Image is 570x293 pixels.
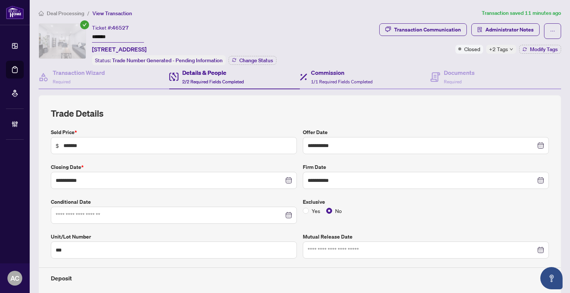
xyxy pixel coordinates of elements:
label: Offer Date [303,128,549,136]
label: Firm Date [303,163,549,171]
div: Transaction Communication [394,24,461,36]
img: logo [6,6,24,19]
h2: Trade Details [51,107,549,119]
h4: Commission [311,68,373,77]
h4: Deposit [51,274,549,283]
button: Open asap [540,267,563,289]
span: No [332,207,345,215]
span: Modify Tags [530,47,558,52]
label: Mutual Release Date [303,233,549,241]
span: View Transaction [92,10,132,17]
label: Unit/Lot Number [51,233,297,241]
span: check-circle [80,20,89,29]
span: Closed [464,45,480,53]
button: Administrator Notes [471,23,540,36]
span: down [510,47,513,51]
span: 2/2 Required Fields Completed [182,79,244,84]
label: Exclusive [303,198,549,206]
h4: Documents [444,68,475,77]
button: Change Status [229,56,276,65]
span: Required [444,79,462,84]
span: solution [477,27,482,32]
div: Status: [92,55,226,65]
span: [STREET_ADDRESS] [92,45,147,54]
span: 1/1 Required Fields Completed [311,79,373,84]
span: Required [53,79,71,84]
span: AC [10,273,19,283]
li: / [87,9,89,17]
span: +2 Tags [489,45,508,53]
span: Deal Processing [47,10,84,17]
span: 46527 [112,24,129,31]
button: Transaction Communication [379,23,467,36]
div: Ticket #: [92,23,129,32]
button: Modify Tags [519,45,561,54]
span: ellipsis [550,29,555,34]
img: IMG-W12213829_1.jpg [39,24,86,59]
h4: Details & People [182,68,244,77]
label: Closing Date [51,163,297,171]
label: Conditional Date [51,198,297,206]
span: Administrator Notes [485,24,534,36]
span: Yes [309,207,323,215]
span: home [39,11,44,16]
article: Transaction saved 11 minutes ago [482,9,561,17]
span: Change Status [239,58,273,63]
label: Sold Price [51,128,297,136]
h4: Transaction Wizard [53,68,105,77]
span: Trade Number Generated - Pending Information [112,57,223,64]
span: $ [56,141,59,150]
